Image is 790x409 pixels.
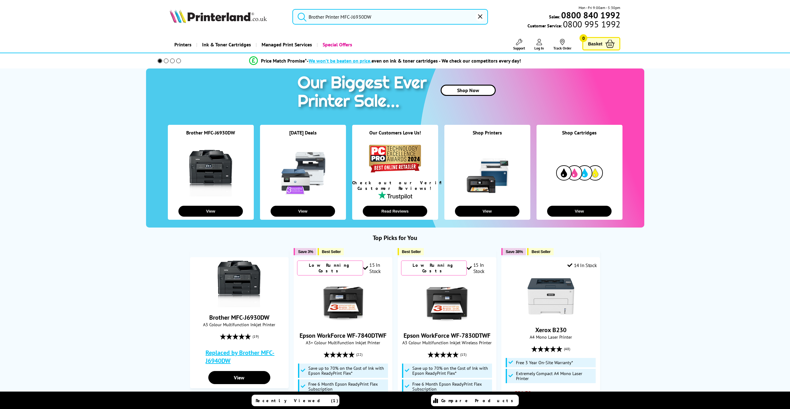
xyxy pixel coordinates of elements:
div: Our Customers Love Us! [352,129,438,143]
img: Printerland Logo [170,9,267,23]
a: Brother MFC-J6930DW [209,313,269,322]
span: Free 3 Year On-Site Warranty* [516,360,573,365]
a: Log In [534,39,544,50]
a: View [208,371,271,384]
div: Shop Cartridges [537,129,622,143]
a: Epson WorkForce WF-7830DTWF [423,320,470,327]
a: Managed Print Services [256,37,317,53]
a: Recently Viewed (1) [252,395,339,406]
span: A3 Colour Multifunction Inkjet Printer [193,322,285,327]
button: Read Reviews [363,206,427,217]
div: 14 In Stock [567,262,597,268]
span: Price Match Promise* [261,58,307,64]
span: (15) [460,349,466,360]
a: Replaced by Brother MFC-J6940DW [206,349,276,365]
span: Customer Service: [527,21,620,29]
span: Mon - Fri 9:00am - 5:30pm [579,5,620,11]
button: Best Seller [527,248,554,255]
span: Recently Viewed (1) [256,398,338,403]
a: Epson WorkForce WF-7840DTWF [320,320,367,327]
span: A3+ Colour Multifunction Inkjet Printer [297,340,389,346]
div: Shop Printers [444,129,530,143]
span: (19) [253,331,259,342]
span: Save 38% [506,249,523,254]
span: (22) [356,349,362,360]
img: Epson WorkForce WF-7840DTWF [320,279,367,325]
li: modal_Promise [149,55,622,66]
button: Best Seller [318,248,344,255]
a: Special Offers [317,37,357,53]
span: Basket [588,40,602,48]
span: Compare Products [441,398,517,403]
a: 0800 840 1992 [560,12,620,18]
span: Free 6 Month Epson ReadyPrint Flex Subscription [412,382,490,392]
a: Xerox B230 [527,315,574,321]
span: Free 6 Month Epson ReadyPrint Flex Subscription [308,382,386,392]
img: printer sale [294,68,433,117]
span: Best Seller [402,249,421,254]
a: Shop Now [441,85,496,96]
div: Check out our Verified Customer Reviews! [352,180,438,191]
div: Low Running Costs [401,261,467,275]
span: (48) [564,343,570,355]
button: View [455,206,519,217]
span: 0 [579,34,587,42]
span: We won’t be beaten on price, [309,58,371,64]
span: Save up to 70% on the Cost of Ink with Epson ReadyPrint Flex* [308,366,386,376]
span: £81.58 [514,389,531,397]
span: Save 3% [298,249,313,254]
div: 15 In Stock [467,262,493,274]
a: Compare Products [431,395,519,406]
img: Xerox B230 [527,273,574,320]
div: - even on ink & toner cartridges - We check our competitors every day! [307,58,521,64]
div: [DATE] Deals [260,129,346,143]
img: Epson WorkForce WF-7830DTWF [423,279,470,325]
span: A4 Mono Laser Printer [505,334,597,340]
span: ex VAT @ 20% [532,390,560,396]
span: Log In [534,46,544,50]
a: Brother MFC-J6930DW [186,129,235,136]
div: 15 In Stock [363,262,389,274]
button: View [271,206,335,217]
button: Save 3% [294,248,316,255]
a: Ink & Toner Cartridges [196,37,256,53]
span: Best Seller [322,249,341,254]
a: Printers [170,37,196,53]
a: Printerland Logo [170,9,285,24]
div: Low Running Costs [297,261,363,275]
a: Basket 0 [582,37,620,50]
button: View [547,206,612,217]
a: Epson WorkForce WF-7840DTWF [300,331,386,340]
a: Brother MFC-J6930DW [216,302,263,308]
span: Support [513,46,525,50]
a: Support [513,39,525,50]
span: 0800 995 1992 [562,21,620,27]
a: Track Order [553,39,571,50]
a: Xerox B230 [535,326,566,334]
span: Best Seller [532,249,551,254]
span: Save up to 70% on the Cost of Ink with Epson ReadyPrint Flex* [412,366,490,376]
a: Epson WorkForce WF-7830DTWF [404,331,490,340]
span: Sales: [549,14,560,20]
span: Ink & Toner Cartridges [202,37,251,53]
button: View [178,206,243,217]
span: Extremely Compact A4 Mono Laser Printer [516,371,594,381]
b: 0800 840 1992 [561,9,620,21]
button: Save 38% [501,248,526,255]
img: Brother MFC-J6930DW [216,261,263,307]
span: A3 Colour Multifunction Inkjet Wireless Printer [401,340,493,346]
button: Best Seller [398,248,424,255]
